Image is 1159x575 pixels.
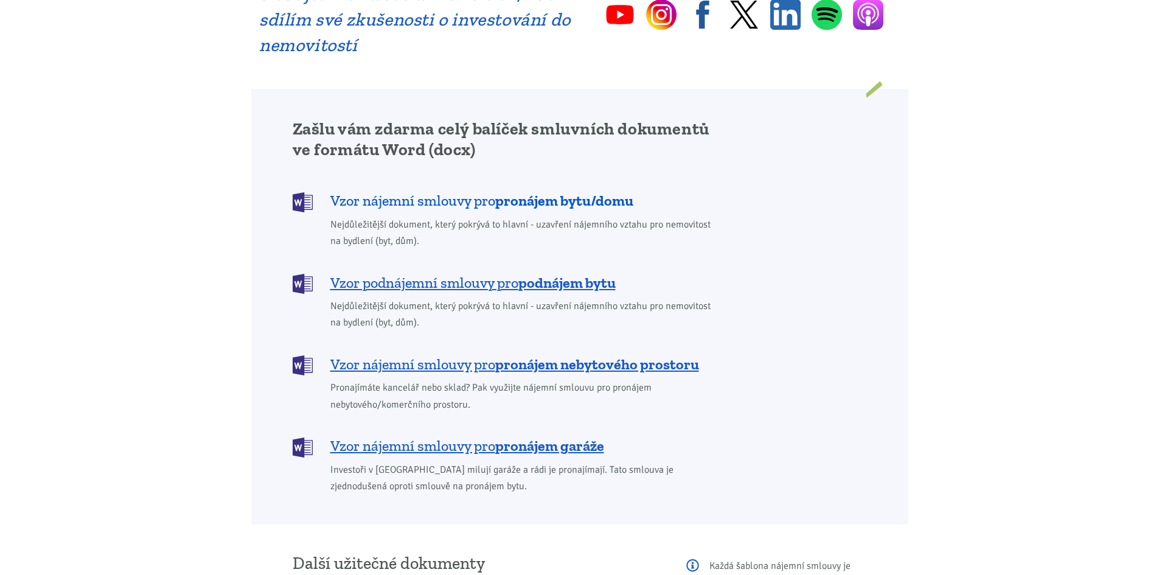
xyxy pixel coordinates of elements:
[293,192,313,212] img: DOCX (Word)
[293,191,719,211] a: Vzor nájemní smlouvy propronájem bytu/domu
[293,437,313,458] img: DOCX (Word)
[293,436,719,456] a: Vzor nájemní smlouvy propronájem garáže
[495,192,633,209] b: pronájem bytu/domu
[330,217,719,249] span: Nejdůležitější dokument, který pokrývá to hlavní - uzavření nájemního vztahu pro nemovitost na by...
[293,355,313,375] img: DOCX (Word)
[293,354,719,374] a: Vzor nájemní smlouvy propronájem nebytového prostoru
[330,355,699,374] span: Vzor nájemní smlouvy pro
[330,298,719,331] span: Nejdůležitější dokument, který pokrývá to hlavní - uzavření nájemního vztahu pro nemovitost na by...
[293,273,719,293] a: Vzor podnájemní smlouvy propodnájem bytu
[495,355,699,373] b: pronájem nebytového prostoru
[293,119,719,160] h2: Zašlu vám zdarma celý balíček smluvních dokumentů ve formátu Word (docx)
[330,462,719,495] span: Investoři v [GEOGRAPHIC_DATA] milují garáže a rádi je pronajímají. Tato smlouva je zjednodušená o...
[330,191,633,211] span: Vzor nájemní smlouvy pro
[330,380,719,413] span: Pronajímáte kancelář nebo sklad? Pak využijte nájemní smlouvu pro pronájem nebytového/komerčního ...
[293,554,670,573] h3: Další užitečné dokumenty
[495,437,604,455] b: pronájem garáže
[330,273,616,293] span: Vzor podnájemní smlouvy pro
[330,436,604,456] span: Vzor nájemní smlouvy pro
[518,274,616,291] b: podnájem bytu
[293,274,313,294] img: DOCX (Word)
